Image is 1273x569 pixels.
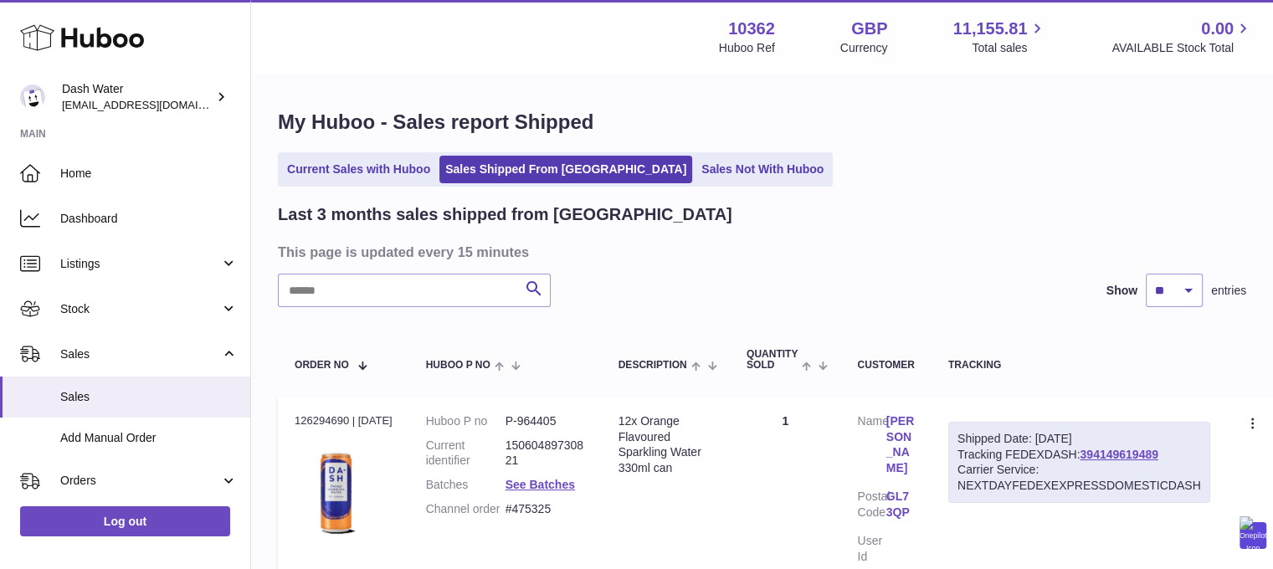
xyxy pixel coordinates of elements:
div: Tracking [948,360,1210,371]
label: Show [1106,283,1137,299]
span: Quantity Sold [747,349,798,371]
div: Currency [840,40,888,56]
dd: 15060489730821 [506,438,585,469]
dt: Name [857,413,885,481]
div: Dash Water [62,81,213,113]
dd: P-964405 [506,413,585,429]
span: Sales [60,389,238,405]
span: Total sales [972,40,1046,56]
div: Shipped Date: [DATE] [957,431,1201,447]
dt: Postal Code [857,489,885,525]
img: 103621724231664.png [295,433,378,550]
span: [EMAIL_ADDRESS][DOMAIN_NAME] [62,98,246,111]
div: Tracking FEDEXDASH: [948,422,1210,504]
dt: User Id [857,533,885,565]
dt: Current identifier [426,438,506,469]
span: Orders [60,473,220,489]
div: 126294690 | [DATE] [295,413,393,428]
a: Sales Shipped From [GEOGRAPHIC_DATA] [439,156,692,183]
span: Dashboard [60,211,238,227]
a: 11,155.81 Total sales [952,18,1046,56]
strong: 10362 [728,18,775,40]
span: AVAILABLE Stock Total [1111,40,1253,56]
dt: Channel order [426,501,506,517]
strong: GBP [851,18,887,40]
div: 12x Orange Flavoured Sparkling Water 330ml can [619,413,713,477]
a: GL7 3QP [886,489,915,520]
a: 394149619489 [1080,448,1158,461]
h1: My Huboo - Sales report Shipped [278,109,1246,136]
div: Huboo Ref [719,40,775,56]
span: entries [1211,283,1246,299]
span: Order No [295,360,349,371]
span: Huboo P no [426,360,490,371]
h3: This page is updated every 15 minutes [278,243,1242,261]
span: Home [60,166,238,182]
a: Current Sales with Huboo [281,156,436,183]
a: 0.00 AVAILABLE Stock Total [1111,18,1253,56]
div: Carrier Service: NEXTDAYFEDEXEXPRESSDOMESTICDASH [957,462,1201,494]
a: [PERSON_NAME] [886,413,915,477]
a: Sales Not With Huboo [696,156,829,183]
a: See Batches [506,478,575,491]
span: Add Manual Order [60,430,238,446]
dt: Huboo P no [426,413,506,429]
span: Sales [60,346,220,362]
h2: Last 3 months sales shipped from [GEOGRAPHIC_DATA] [278,203,732,226]
img: bea@dash-water.com [20,85,45,110]
dt: Batches [426,477,506,493]
span: 11,155.81 [952,18,1027,40]
div: Customer [857,360,914,371]
span: Description [619,360,687,371]
a: Log out [20,506,230,536]
span: Listings [60,256,220,272]
dd: #475325 [506,501,585,517]
span: 0.00 [1201,18,1234,40]
span: Stock [60,301,220,317]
